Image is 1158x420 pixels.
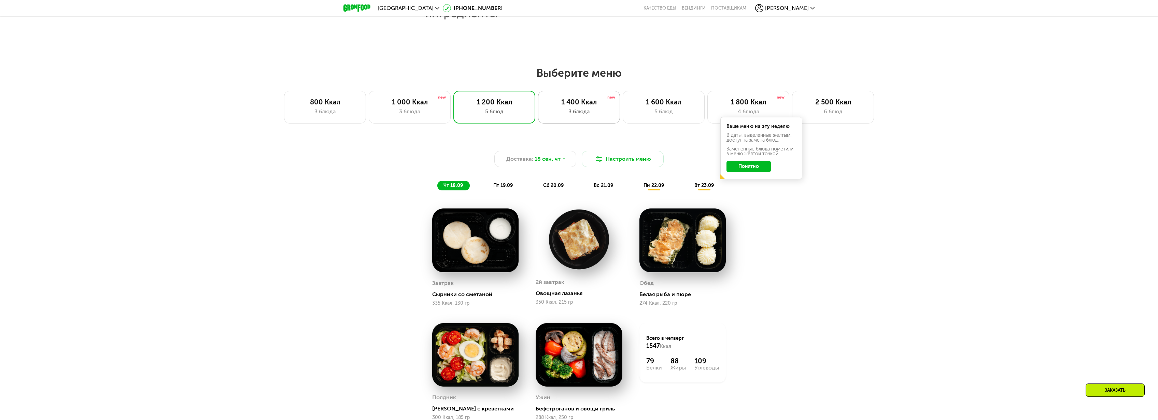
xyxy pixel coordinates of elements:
[646,335,719,350] div: Всего в четверг
[639,291,731,298] div: Белая рыба и пюре
[726,124,796,129] div: Ваше меню на эту неделю
[646,357,662,365] div: 79
[1086,383,1145,397] div: Заказать
[493,183,513,188] span: пт 19.09
[644,183,664,188] span: пн 22.09
[432,405,524,412] div: [PERSON_NAME] с креветками
[715,107,782,116] div: 4 блюда
[22,66,1136,80] h2: Выберите меню
[646,342,660,350] span: 1547
[711,5,746,11] div: поставщикам
[644,5,676,11] a: Качество еды
[594,183,613,188] span: вс 21.09
[432,392,456,403] div: Полдник
[536,392,550,403] div: Ужин
[536,277,564,287] div: 2й завтрак
[694,357,719,365] div: 109
[639,278,654,288] div: Обед
[443,183,463,188] span: чт 18.09
[432,301,519,306] div: 335 Ккал, 130 гр
[726,147,796,156] div: Заменённые блюда пометили в меню жёлтой точкой.
[646,365,662,371] div: Белки
[694,183,714,188] span: вт 23.09
[670,365,686,371] div: Жиры
[536,300,622,305] div: 350 Ккал, 215 гр
[378,5,434,11] span: [GEOGRAPHIC_DATA]
[376,98,443,106] div: 1 000 Ккал
[432,278,454,288] div: Завтрак
[545,98,613,106] div: 1 400 Ккал
[765,5,809,11] span: [PERSON_NAME]
[630,98,697,106] div: 1 600 Ккал
[291,98,359,106] div: 800 Ккал
[682,5,706,11] a: Вендинги
[660,344,671,349] span: Ккал
[639,301,726,306] div: 274 Ккал, 220 гр
[432,291,524,298] div: Сырники со сметаной
[461,98,528,106] div: 1 200 Ккал
[694,365,719,371] div: Углеводы
[545,107,613,116] div: 3 блюда
[376,107,443,116] div: 3 блюда
[630,107,697,116] div: 5 блюд
[506,155,533,163] span: Доставка:
[543,183,564,188] span: сб 20.09
[582,151,664,167] button: Настроить меню
[799,98,867,106] div: 2 500 Ккал
[715,98,782,106] div: 1 800 Ккал
[799,107,867,116] div: 6 блюд
[461,107,528,116] div: 5 блюд
[536,290,627,297] div: Овощная лазанья
[536,405,627,412] div: Бефстроганов и овощи гриль
[726,133,796,143] div: В даты, выделенные желтым, доступна замена блюд.
[291,107,359,116] div: 3 блюда
[726,161,771,172] button: Понятно
[535,155,561,163] span: 18 сен, чт
[443,4,503,12] a: [PHONE_NUMBER]
[670,357,686,365] div: 88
